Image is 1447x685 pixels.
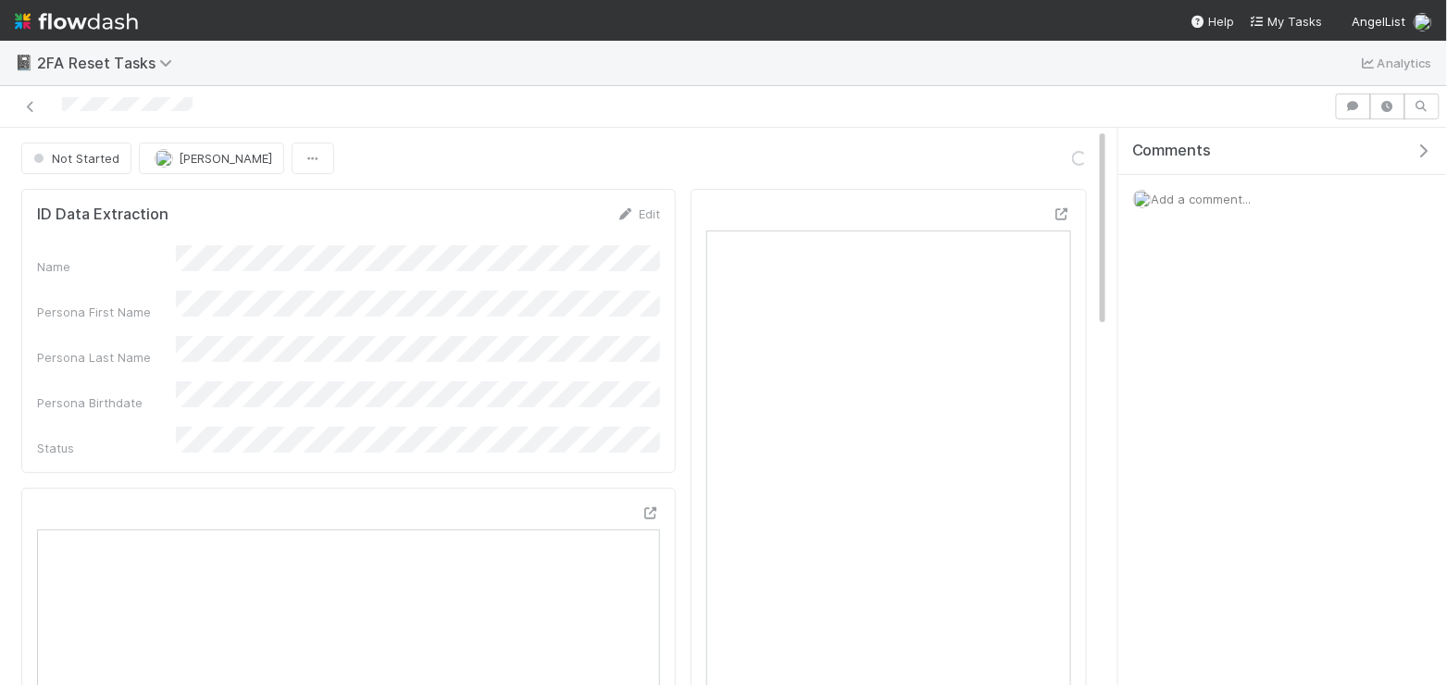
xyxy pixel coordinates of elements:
a: Edit [617,206,660,221]
span: 2FA Reset Tasks [37,54,181,72]
span: My Tasks [1250,14,1323,29]
img: avatar_5d51780c-77ad-4a9d-a6ed-b88b2c284079.png [1414,13,1432,31]
span: Not Started [30,151,119,166]
a: Analytics [1359,52,1432,74]
img: logo-inverted-e16ddd16eac7371096b0.svg [15,6,138,37]
div: Persona Last Name [37,348,176,367]
a: My Tasks [1250,12,1323,31]
span: AngelList [1353,14,1406,29]
div: Status [37,439,176,457]
img: avatar_5d51780c-77ad-4a9d-a6ed-b88b2c284079.png [155,149,173,168]
img: avatar_5d51780c-77ad-4a9d-a6ed-b88b2c284079.png [1133,190,1152,208]
h5: ID Data Extraction [37,205,168,224]
span: 📓 [15,55,33,70]
button: [PERSON_NAME] [139,143,284,174]
div: Name [37,257,176,276]
span: [PERSON_NAME] [179,151,272,166]
span: Add a comment... [1152,192,1252,206]
span: Comments [1132,142,1212,160]
div: Help [1191,12,1235,31]
div: Persona Birthdate [37,393,176,412]
button: Not Started [21,143,131,174]
div: Persona First Name [37,303,176,321]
